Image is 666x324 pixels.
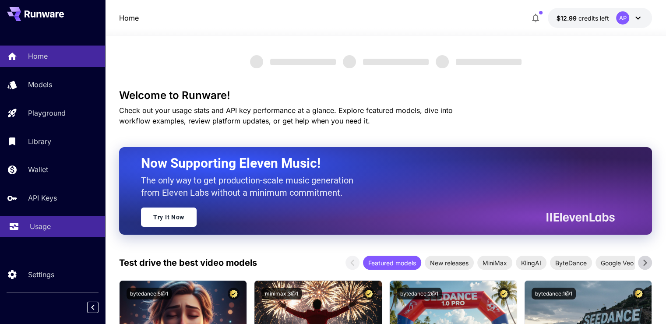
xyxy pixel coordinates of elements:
button: Collapse sidebar [87,302,99,313]
div: MiniMax [477,256,512,270]
p: Usage [30,221,51,232]
nav: breadcrumb [119,13,139,23]
h3: Welcome to Runware! [119,89,652,102]
span: $12.99 [557,14,578,22]
div: ByteDance [550,256,592,270]
button: Certified Model – Vetted for best performance and includes a commercial license. [363,288,375,299]
span: Google Veo [596,258,639,268]
p: Wallet [28,164,48,175]
p: Playground [28,108,66,118]
p: Settings [28,269,54,280]
h2: Now Supporting Eleven Music! [141,155,608,172]
div: KlingAI [516,256,546,270]
span: Check out your usage stats and API key performance at a glance. Explore featured models, dive int... [119,106,453,125]
button: bytedance:1@1 [532,288,576,299]
span: KlingAI [516,258,546,268]
button: bytedance:5@1 [127,288,172,299]
button: $12.98653AP [548,8,652,28]
p: API Keys [28,193,57,203]
span: New releases [425,258,474,268]
button: Certified Model – Vetted for best performance and includes a commercial license. [228,288,240,299]
span: credits left [578,14,609,22]
span: Featured models [363,258,421,268]
p: Test drive the best video models [119,256,257,269]
div: Google Veo [596,256,639,270]
p: Models [28,79,52,90]
div: Collapse sidebar [94,299,105,315]
button: Certified Model – Vetted for best performance and includes a commercial license. [633,288,645,299]
div: $12.98653 [557,14,609,23]
span: ByteDance [550,258,592,268]
span: MiniMax [477,258,512,268]
button: Certified Model – Vetted for best performance and includes a commercial license. [498,288,510,299]
p: Home [28,51,48,61]
button: minimax:3@1 [261,288,302,299]
div: Featured models [363,256,421,270]
a: Home [119,13,139,23]
div: New releases [425,256,474,270]
div: AP [616,11,629,25]
p: Library [28,136,51,147]
button: bytedance:2@1 [397,288,442,299]
p: The only way to get production-scale music generation from Eleven Labs without a minimum commitment. [141,174,360,199]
